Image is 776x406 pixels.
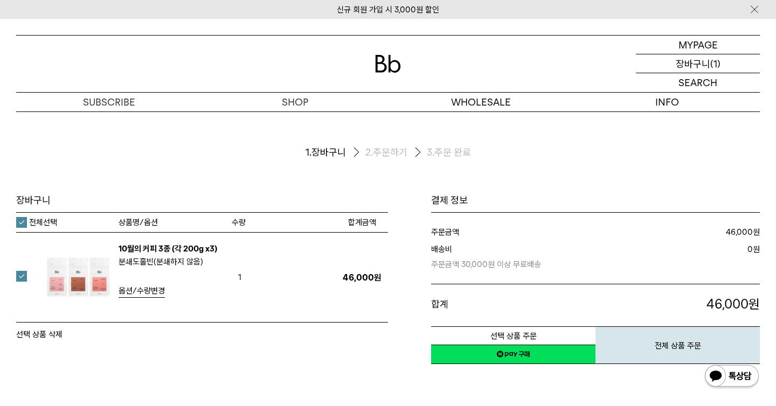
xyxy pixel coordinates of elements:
[747,244,753,254] strong: 0
[365,146,373,159] span: 2.
[336,213,388,232] th: 합계금액
[710,54,720,73] p: (1)
[232,269,248,285] span: 1
[431,226,593,239] dt: 주문금액
[431,345,595,364] a: 새창
[337,5,439,15] a: 신규 회원 가입 시 3,000원 할인
[336,272,388,283] p: 46,000원
[119,255,226,268] p: 분쇄도
[119,244,217,254] a: 10월의 커피 3종 (각 200g x3)
[645,243,760,271] dd: 원
[678,36,718,54] p: MYPAGE
[431,295,578,313] dt: 합계
[593,226,760,239] dd: 원
[43,242,113,312] img: 10월의 커피 3종 (각 200g x3)
[595,326,760,364] button: 전체 상품 주문
[16,194,388,207] h3: 장바구니
[676,54,710,73] p: 장바구니
[704,364,760,390] img: 카카오톡 채널 1:1 채팅 버튼
[678,73,717,92] p: SEARCH
[202,93,388,111] a: SHOP
[578,295,760,313] p: 원
[119,286,165,296] span: 옵션/수량변경
[706,296,749,312] span: 46,000
[726,227,753,237] strong: 46,000
[119,213,232,232] th: 상품명/옵션
[388,93,574,111] p: WHOLESALE
[427,146,471,159] li: 주문 완료
[427,146,434,159] span: 3.
[431,256,645,271] p: 주문금액 30,000원 이상 무료배송
[365,144,427,162] li: 주문하기
[306,146,311,159] span: 1.
[16,328,63,341] button: 선택 상품 삭제
[232,213,336,232] th: 수량
[375,55,401,73] img: 로고
[636,54,760,73] a: 장바구니 (1)
[119,284,165,298] a: 옵션/수량변경
[636,36,760,54] a: MYPAGE
[574,93,760,111] p: INFO
[306,144,365,162] li: 장바구니
[140,257,203,267] b: 홀빈(분쇄하지 않음)
[16,93,202,111] a: SUBSCRIBE
[16,217,57,228] label: 전체선택
[431,326,595,345] button: 선택 상품 주문
[431,194,760,207] h1: 결제 정보
[431,243,645,271] dt: 배송비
